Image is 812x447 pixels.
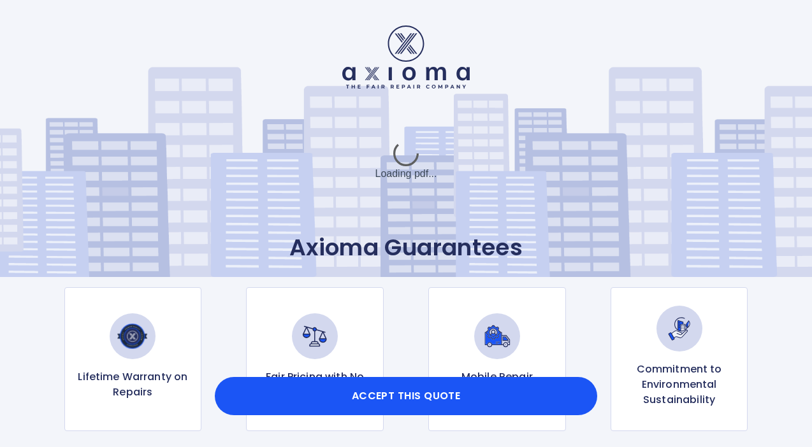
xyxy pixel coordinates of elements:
p: Axioma Guarantees [15,234,797,262]
img: Lifetime Warranty on Repairs [110,313,156,359]
p: Mobile Repair Services [439,369,555,400]
button: Accept this Quote [215,377,597,415]
img: Fair Pricing with No Hidden Fees [292,313,338,359]
img: Logo [342,25,470,89]
p: Commitment to Environmental Sustainability [621,362,737,408]
img: Commitment to Environmental Sustainability [656,306,702,351]
p: Fair Pricing with No Hidden Fees [257,369,373,400]
div: Loading pdf... [310,129,502,193]
p: Lifetime Warranty on Repairs [75,369,191,400]
img: Mobile Repair Services [474,313,520,359]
